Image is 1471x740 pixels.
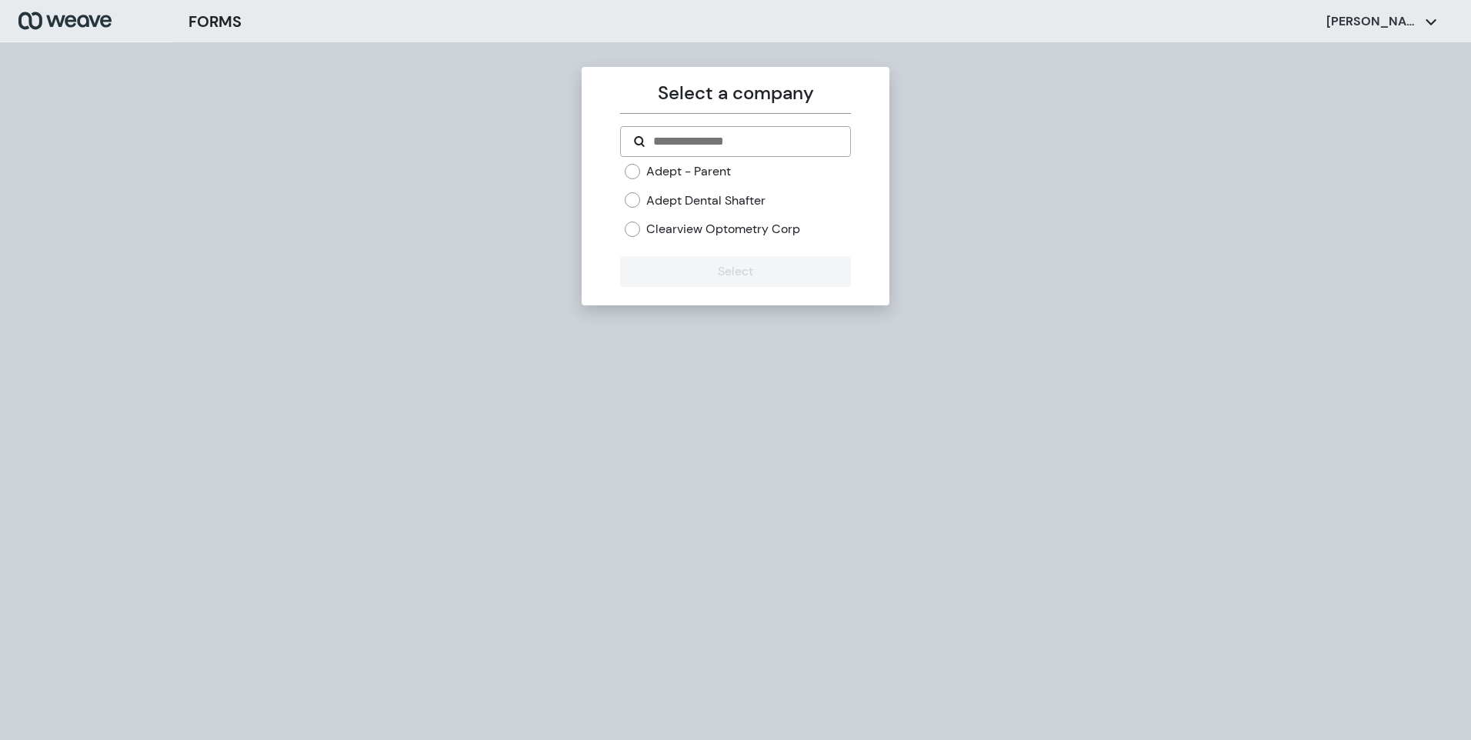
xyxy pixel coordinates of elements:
[620,79,850,107] p: Select a company
[646,221,800,238] label: Clearview Optometry Corp
[646,163,731,180] label: Adept - Parent
[652,132,837,151] input: Search
[620,256,850,287] button: Select
[1326,13,1419,30] p: [PERSON_NAME]
[188,10,242,33] h3: FORMS
[646,192,766,209] label: Adept Dental Shafter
